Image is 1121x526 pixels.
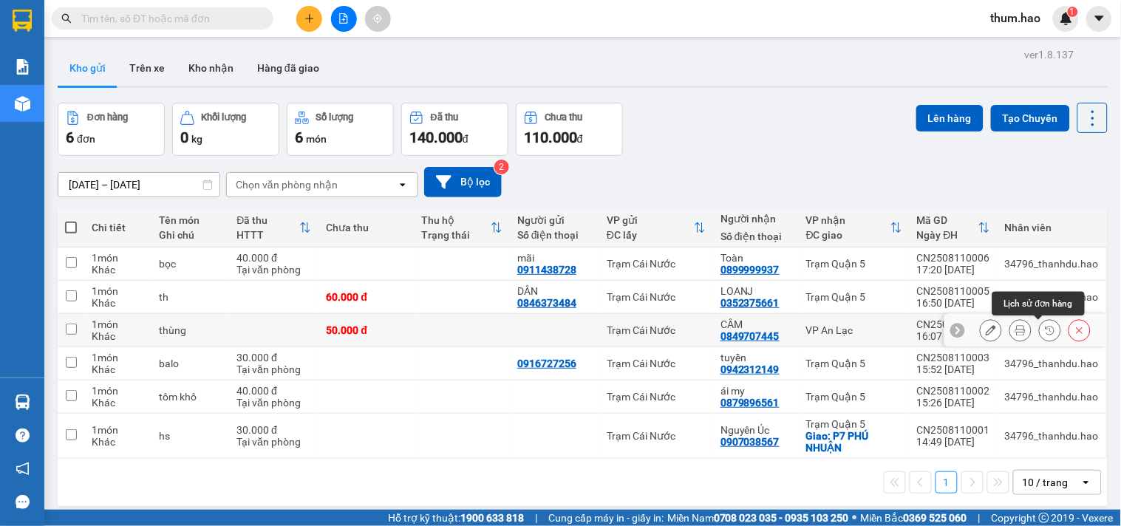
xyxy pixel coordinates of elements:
[1070,7,1075,17] span: 1
[92,297,144,309] div: Khác
[1093,12,1106,25] span: caret-down
[16,462,30,476] span: notification
[720,297,780,309] div: 0352375661
[16,495,30,509] span: message
[599,208,713,247] th: Toggle SortBy
[326,222,406,233] div: Chưa thu
[159,358,222,369] div: balo
[159,324,222,336] div: thùng
[978,510,981,526] span: |
[236,424,311,436] div: 30.000 đ
[172,103,279,156] button: Khối lượng0kg
[917,229,978,241] div: Ngày ĐH
[714,512,849,524] strong: 0708 023 035 - 0935 103 250
[236,177,338,192] div: Chọn văn phòng nhận
[799,208,910,247] th: Toggle SortBy
[463,133,468,145] span: đ
[720,213,791,225] div: Người nhận
[159,291,222,303] div: th
[1086,6,1112,32] button: caret-down
[1005,430,1099,442] div: 34796_thanhdu.hao
[61,13,72,24] span: search
[1080,477,1092,488] svg: open
[720,436,780,448] div: 0907038567
[917,264,990,276] div: 17:20 [DATE]
[92,352,144,363] div: 1 món
[517,358,576,369] div: 0916727256
[806,229,890,241] div: ĐC giao
[92,330,144,342] div: Khác
[287,103,394,156] button: Số lượng6món
[58,50,117,86] button: Kho gửi
[861,510,967,526] span: Miền Bắc
[397,179,409,191] svg: open
[917,252,990,264] div: CN2508110006
[295,129,303,146] span: 6
[577,133,583,145] span: đ
[409,129,463,146] span: 140.000
[917,214,978,226] div: Mã GD
[494,160,509,174] sup: 2
[1025,47,1074,63] div: ver 1.8.137
[992,292,1085,315] div: Lịch sử đơn hàng
[15,394,30,410] img: warehouse-icon
[159,214,222,226] div: Tên món
[422,214,491,226] div: Thu hộ
[326,291,406,303] div: 60.000 đ
[607,324,706,336] div: Trạm Cái Nước
[806,358,902,369] div: Trạm Quận 5
[720,352,791,363] div: tuyền
[720,318,791,330] div: CẦM
[236,397,311,409] div: Tại văn phòng
[806,324,902,336] div: VP An Lạc
[720,230,791,242] div: Số điện thoại
[331,6,357,32] button: file-add
[720,397,780,409] div: 0879896561
[159,229,222,241] div: Ghi chú
[1005,222,1099,233] div: Nhân viên
[306,133,327,145] span: món
[517,285,592,297] div: DÂN
[92,252,144,264] div: 1 món
[77,133,95,145] span: đơn
[236,363,311,375] div: Tại văn phòng
[917,285,990,297] div: CN2508110005
[16,428,30,443] span: question-circle
[548,510,664,526] span: Cung cấp máy in - giấy in:
[316,112,354,123] div: Số lượng
[326,324,406,336] div: 50.000 đ
[92,397,144,409] div: Khác
[92,264,144,276] div: Khác
[15,59,30,75] img: solution-icon
[720,330,780,342] div: 0849707445
[720,385,791,397] div: ái my
[979,9,1053,27] span: thum.hao
[460,512,524,524] strong: 1900 633 818
[607,430,706,442] div: Trạm Cái Nước
[545,112,583,123] div: Chưa thu
[424,167,502,197] button: Bộ lọc
[1005,391,1099,403] div: 34796_thanhdu.hao
[431,112,458,123] div: Đã thu
[917,363,990,375] div: 15:52 [DATE]
[806,291,902,303] div: Trạm Quận 5
[92,385,144,397] div: 1 món
[338,13,349,24] span: file-add
[92,436,144,448] div: Khác
[991,105,1070,131] button: Tạo Chuyến
[159,258,222,270] div: bọc
[365,6,391,32] button: aim
[607,291,706,303] div: Trạm Cái Nước
[720,285,791,297] div: LOANJ
[517,264,576,276] div: 0911438728
[87,112,128,123] div: Đơn hàng
[517,229,592,241] div: Số điện thoại
[117,50,177,86] button: Trên xe
[236,252,311,264] div: 40.000 đ
[853,515,857,521] span: ⚪️
[159,391,222,403] div: tôm khô
[422,229,491,241] div: Trạng thái
[917,297,990,309] div: 16:50 [DATE]
[388,510,524,526] span: Hỗ trợ kỹ thuật:
[1060,12,1073,25] img: icon-new-feature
